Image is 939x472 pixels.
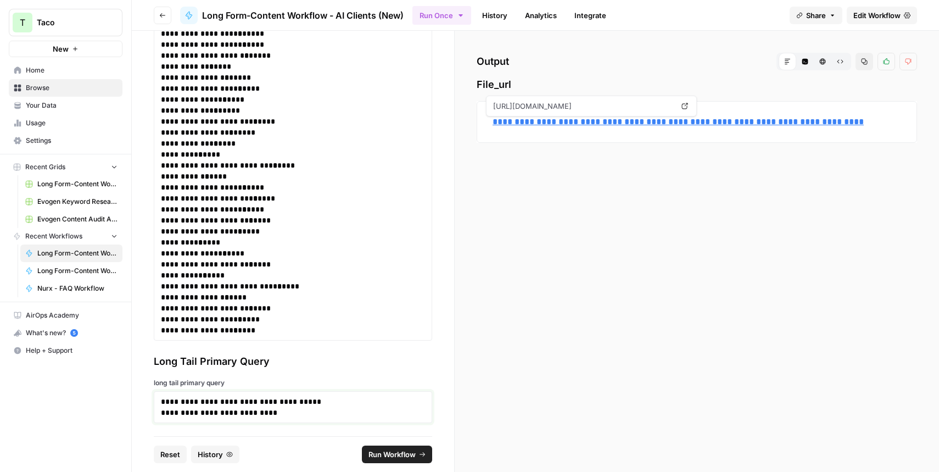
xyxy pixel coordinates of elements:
span: Usage [26,118,118,128]
button: Run Once [412,6,471,25]
a: Home [9,62,122,79]
span: Recent Grids [25,162,65,172]
label: long tail primary query [154,378,432,388]
span: Share [806,10,826,21]
span: Long Form-Content Workflow - AI Clients (New) [37,248,118,258]
span: T [20,16,25,29]
button: Workspace: Taco [9,9,122,36]
button: Recent Grids [9,159,122,175]
a: Evogen Content Audit Agent Grid [20,210,122,228]
a: Analytics [518,7,563,24]
button: Help + Support [9,342,122,359]
button: Reset [154,446,187,463]
span: AirOps Academy [26,310,118,320]
span: Recent Workflows [25,231,82,241]
span: Home [26,65,118,75]
h2: Output [477,53,917,70]
button: Run Workflow [362,446,432,463]
button: New [9,41,122,57]
button: Recent Workflows [9,228,122,245]
span: Browse [26,83,118,93]
a: Settings [9,132,122,149]
button: History [191,446,239,463]
span: Nurx - FAQ Workflow [37,284,118,293]
span: [URL][DOMAIN_NAME] [491,96,675,116]
button: Share [790,7,842,24]
a: Integrate [568,7,613,24]
span: Evogen Content Audit Agent Grid [37,214,118,224]
a: Nurx - FAQ Workflow [20,280,122,297]
a: Browse [9,79,122,97]
a: AirOps Academy [9,307,122,324]
span: History [198,449,223,460]
a: Edit Workflow [847,7,917,24]
span: Evogen Keyword Research Agent Grid [37,197,118,207]
span: Long Form-Content Workflow - AI Clients (New) Grid [37,179,118,189]
a: Your Data [9,97,122,114]
span: File_url [477,77,917,92]
div: Long Tail Primary Query [154,354,432,369]
span: Help + Support [26,346,118,356]
span: Reset [160,449,180,460]
a: Evogen Keyword Research Agent Grid [20,193,122,210]
a: 5 [70,329,78,337]
span: Run Workflow [368,449,416,460]
button: What's new? 5 [9,324,122,342]
text: 5 [72,330,75,336]
span: Your Data [26,101,118,110]
div: What's new? [9,325,122,341]
span: New [53,43,69,54]
span: Long Form-Content Workflow - All Clients (New) [37,266,118,276]
span: Edit Workflow [853,10,901,21]
span: Long Form-Content Workflow - AI Clients (New) [202,9,404,22]
a: Long Form-Content Workflow - AI Clients (New) [20,245,122,262]
span: Settings [26,136,118,146]
a: Long Form-Content Workflow - All Clients (New) [20,262,122,280]
a: Long Form-Content Workflow - AI Clients (New) Grid [20,175,122,193]
a: Long Form-Content Workflow - AI Clients (New) [180,7,404,24]
a: History [476,7,514,24]
a: Usage [9,114,122,132]
span: Taco [37,17,103,28]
